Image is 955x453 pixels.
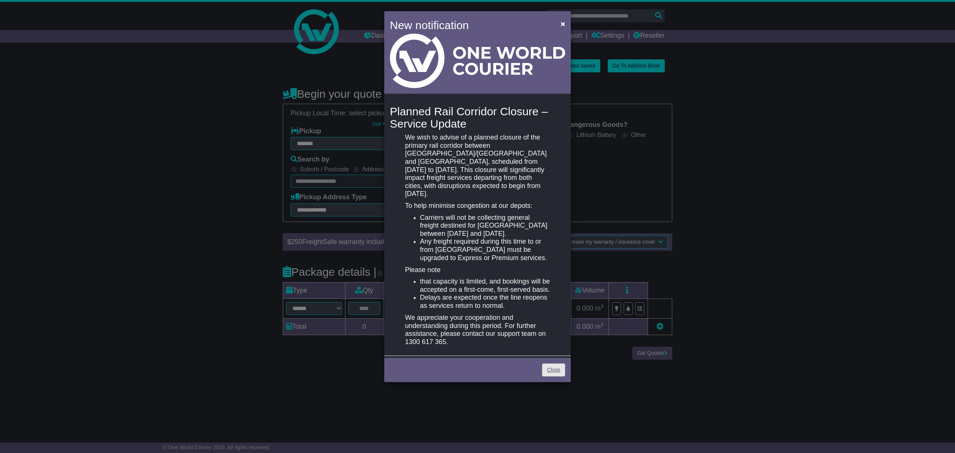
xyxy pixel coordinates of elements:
li: that capacity is limited, and bookings will be accepted on a first-come, first-served basis. [420,278,550,294]
img: Light [390,34,565,88]
p: To help minimise congestion at our depots: [405,202,550,210]
span: × [561,19,565,28]
li: Delays are expected once the line reopens as services return to normal. [420,294,550,310]
li: Carriers will not be collecting general freight destined for [GEOGRAPHIC_DATA] between [DATE] and... [420,214,550,238]
h4: New notification [390,17,550,34]
p: We appreciate your cooperation and understanding during this period. For further assistance, plea... [405,314,550,346]
button: Close [557,16,569,31]
p: We wish to advise of a planned closure of the primary rail corridor between [GEOGRAPHIC_DATA]/[GE... [405,134,550,198]
a: Close [542,363,565,377]
h4: Planned Rail Corridor Closure – Service Update [390,105,565,130]
p: Please note [405,266,550,274]
li: Any freight required during this time to or from [GEOGRAPHIC_DATA] must be upgraded to Express or... [420,238,550,262]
